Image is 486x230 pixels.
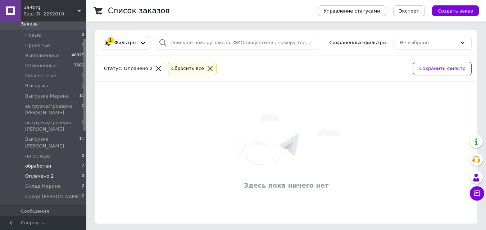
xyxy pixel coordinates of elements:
button: Чат с покупателем [470,186,484,201]
span: Выгрузка [25,83,49,89]
span: Управление статусами [324,8,380,14]
span: 0 [82,83,84,89]
span: Сохраненные фильтры: [330,39,388,46]
span: 0 [82,32,84,38]
span: 0 [82,103,84,116]
span: 7582 [74,62,84,69]
span: 7 [82,163,84,169]
div: Не выбрано [400,39,457,47]
div: Здесь пока ничего нет [99,181,474,190]
button: Экспорт [393,5,425,16]
span: Заказы [21,21,38,27]
span: Выгрузка [PERSON_NAME] [25,136,79,149]
button: Управление статусами [318,5,386,16]
span: 0 [82,42,84,49]
div: Сбросить все [170,65,205,72]
span: Сохранить фильтр [419,65,465,72]
span: 10 [79,93,84,99]
button: Сохранить фильтр [413,62,472,76]
span: Сообщения [21,208,49,215]
span: Фильтры [114,39,137,46]
span: 11 [79,136,84,149]
div: Статус: Оплачено 2 [103,65,154,72]
span: Экспорт [399,8,419,14]
span: 0 [82,72,84,79]
button: Создать заказ [432,5,479,16]
span: 0 [82,119,84,132]
span: Склад [PERSON_NAME] [25,193,81,200]
span: выгрузка/проверка [PERSON_NAME] [25,119,82,132]
span: Выгрузка Марина [25,93,69,99]
h1: Список заказов [108,6,170,15]
span: 0 [82,153,84,159]
div: 1 [107,37,114,43]
span: Склад Марина [25,183,61,189]
span: 48925 [72,52,84,59]
span: 0 [82,173,84,179]
span: 2 [82,193,84,200]
div: Ваш ID: 2252010 [23,11,86,17]
span: ua-torg [23,4,77,11]
span: на складе [25,153,50,159]
span: обработан [25,163,51,169]
span: Оплачено 2 [25,173,54,179]
a: Создать заказ [425,8,479,13]
span: Выполненные [25,52,60,59]
span: 2 [82,183,84,189]
span: Создать заказ [438,8,473,14]
span: выгрузка/проверка [PERSON_NAME] [25,103,82,116]
span: Принятые [25,42,50,49]
span: Отмененные [25,62,56,69]
input: Поиск по номеру заказа, ФИО покупателя, номеру телефона, Email, номеру накладной [156,36,317,50]
span: Новые [25,32,41,38]
span: Оплаченные [25,72,56,79]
